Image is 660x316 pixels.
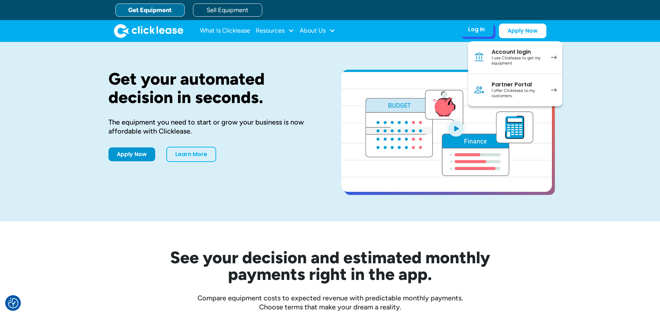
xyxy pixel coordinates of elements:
div: Account login [492,49,544,55]
a: Partner PortalI offer Clicklease to my customers. [468,74,562,106]
div: Partner Portal [492,81,544,88]
div: Log In [468,26,485,33]
div: I offer Clicklease to my customers. [492,88,544,99]
img: Clicklease logo [114,24,183,38]
img: arrow [551,55,557,59]
img: Person icon [474,84,485,95]
nav: Log In [468,41,562,106]
img: Revisit consent button [8,298,18,308]
a: home [114,24,183,38]
h2: See your decision and estimated monthly payments right in the app. [136,249,524,282]
a: Sell Equipment [193,3,262,17]
div: Compare equipment costs to expected revenue with predictable monthly payments. Choose terms that ... [108,293,552,311]
div: Resources [256,24,294,38]
button: Consent Preferences [8,298,18,308]
div: The equipment you need to start or grow your business is now affordable with Clicklease. [108,118,319,136]
a: Apply Now [499,24,546,38]
a: What Is Clicklease [200,24,250,38]
img: arrow [551,88,557,92]
img: Bank icon [474,52,485,63]
div: I use Clicklease to get my equipment [492,55,544,66]
h1: Get your automated decision in seconds. [108,70,319,106]
img: Blue play button logo on a light blue circular background [447,119,465,138]
div: About Us [300,24,335,38]
a: Learn More [166,147,216,162]
a: Get Equipment [115,3,185,17]
a: Apply Now [108,147,155,161]
a: open lightbox [341,70,552,192]
a: Account loginI use Clicklease to get my equipment [468,41,562,74]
